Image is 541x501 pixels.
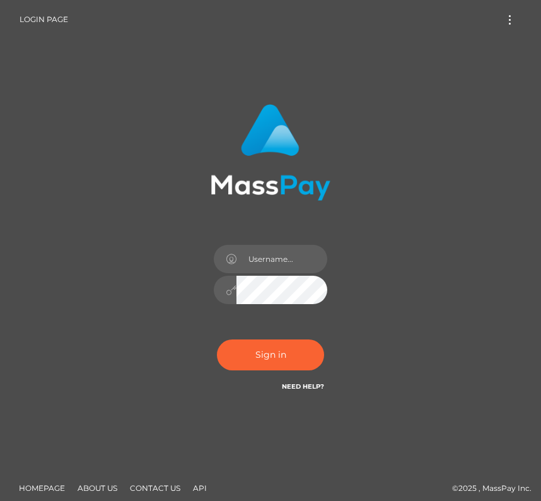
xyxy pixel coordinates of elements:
[211,104,330,201] img: MassPay Login
[14,478,70,498] a: Homepage
[236,245,327,273] input: Username...
[20,6,68,33] a: Login Page
[188,478,212,498] a: API
[282,382,324,391] a: Need Help?
[125,478,185,498] a: Contact Us
[498,11,521,28] button: Toggle navigation
[217,339,324,370] button: Sign in
[9,481,532,495] div: © 2025 , MassPay Inc.
[73,478,122,498] a: About Us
